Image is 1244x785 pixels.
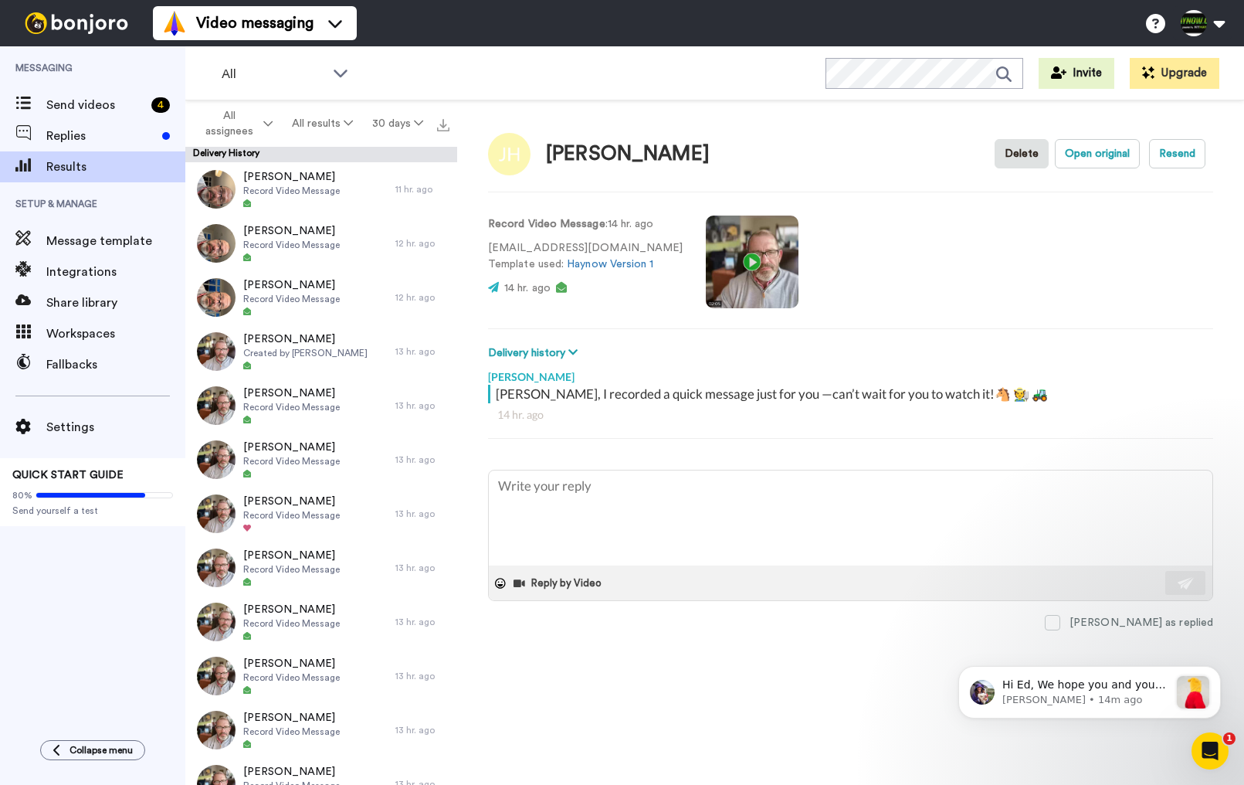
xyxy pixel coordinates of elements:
img: 5a764959-cee9-4b09-968d-0bba09513759-thumb.jpg [197,494,236,533]
span: Record Video Message [243,239,340,251]
a: [PERSON_NAME]Record Video Message12 hr. ago [185,270,457,325]
span: Settings [46,418,185,437]
span: Message template [46,232,185,250]
span: QUICK START GUIDE [12,470,124,481]
span: Record Video Message [243,455,340,467]
a: Haynow Version 1 [567,259,653,270]
span: 14 hr. ago [504,283,551,294]
img: 7c6fe868-ee99-45d6-9e57-ed19e6daabca-thumb.jpg [197,657,236,695]
img: c3121a2b-89e8-4524-856e-f479ebcc50a4-thumb.jpg [197,711,236,749]
img: 6a2ed594-6ac9-4011-b937-95d9abcb5587-thumb.jpg [197,332,236,371]
div: 13 hr. ago [395,724,449,736]
span: Integrations [46,263,185,281]
span: Record Video Message [243,726,340,738]
a: [PERSON_NAME]Record Video Message12 hr. ago [185,216,457,270]
button: Open original [1055,139,1140,168]
span: [PERSON_NAME] [243,548,340,563]
span: [PERSON_NAME] [243,331,368,347]
div: [PERSON_NAME] [546,143,710,165]
div: [PERSON_NAME] as replied [1069,615,1213,630]
p: : 14 hr. ago [488,216,683,233]
span: Replies [46,127,156,145]
img: 33427204-de70-4563-9238-06ecb697bd64-thumb.jpg [197,224,236,263]
span: 1 [1223,732,1236,745]
span: All [222,65,325,83]
button: Collapse menu [40,740,145,760]
span: All assignees [198,108,260,139]
div: 14 hr. ago [497,407,1204,423]
div: 12 hr. ago [395,237,449,250]
span: [PERSON_NAME] [243,223,340,239]
span: Record Video Message [243,563,340,576]
span: Record Video Message [243,617,340,630]
button: Delete [995,139,1049,168]
div: [PERSON_NAME], I recorded a quick message just for you —can’t wait for you to watch it!🐴 🧑‍🌾 🚜 [496,385,1209,403]
img: Image of Jessica Heys [488,133,530,175]
span: [PERSON_NAME] [243,656,340,671]
span: [PERSON_NAME] [243,386,340,401]
a: [PERSON_NAME]Record Video Message13 hr. ago [185,433,457,487]
span: Record Video Message [243,293,340,305]
span: Record Video Message [243,509,340,522]
span: [PERSON_NAME] [243,277,340,293]
a: [PERSON_NAME]Record Video Message13 hr. ago [185,703,457,757]
span: Created by [PERSON_NAME] [243,347,368,359]
span: Collapse menu [69,744,133,756]
div: 4 [151,97,170,113]
a: [PERSON_NAME]Record Video Message11 hr. ago [185,162,457,216]
div: 13 hr. ago [395,345,449,358]
div: 13 hr. ago [395,508,449,520]
iframe: Intercom notifications message [935,635,1244,743]
p: [EMAIL_ADDRESS][DOMAIN_NAME] Template used: [488,240,683,273]
span: [PERSON_NAME] [243,494,340,509]
span: [PERSON_NAME] [243,440,340,455]
span: Workspaces [46,325,185,343]
iframe: Intercom live chat [1191,732,1229,770]
a: [PERSON_NAME]Record Video Message13 hr. ago [185,649,457,703]
img: send-white.svg [1178,577,1195,590]
a: [PERSON_NAME]Record Video Message13 hr. ago [185,595,457,649]
span: [PERSON_NAME] [243,602,340,617]
div: Delivery History [185,147,457,162]
span: Results [46,158,185,176]
span: Share library [46,294,185,312]
button: All results [283,110,363,138]
div: 11 hr. ago [395,183,449,195]
div: 13 hr. ago [395,670,449,682]
a: [PERSON_NAME]Record Video Message13 hr. ago [185,487,457,541]
strong: Record Video Message [488,219,605,229]
span: Video messaging [196,12,314,34]
button: Resend [1149,139,1205,168]
div: 13 hr. ago [395,616,449,628]
button: All assignees [188,102,283,145]
a: [PERSON_NAME]Created by [PERSON_NAME]13 hr. ago [185,325,457,379]
img: df94d5b5-e9f5-4467-a32a-884238970def-thumb.jpg [197,603,236,641]
button: Delivery history [488,345,582,362]
span: Record Video Message [243,185,340,197]
span: [PERSON_NAME] [243,710,340,726]
div: 12 hr. ago [395,291,449,304]
span: Record Video Message [243,401,340,413]
img: export.svg [437,119,449,131]
span: [PERSON_NAME] [243,169,340,185]
img: 07415c83-a90e-4ca7-ad4d-389e910ec1e5-thumb.jpg [197,440,236,479]
div: [PERSON_NAME] [488,362,1213,385]
div: 13 hr. ago [395,454,449,466]
div: 13 hr. ago [395,399,449,412]
button: Invite [1039,58,1114,89]
img: 8d3f45cd-2b63-4004-b740-1332bbf6feab-thumb.jpg [197,278,236,317]
img: bj-logo-header-white.svg [19,12,134,34]
span: [PERSON_NAME] [243,764,340,780]
img: 2ba35c36-e985-4c9e-bcae-d6600e7eb6d5-thumb.jpg [197,549,236,587]
button: Upgrade [1130,58,1219,89]
img: vm-color.svg [162,11,187,36]
span: Record Video Message [243,671,340,684]
button: 30 days [362,110,432,138]
img: 516d0ad3-97ed-442e-a261-11a845afe67a-thumb.jpg [197,386,236,425]
a: [PERSON_NAME]Record Video Message13 hr. ago [185,541,457,595]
